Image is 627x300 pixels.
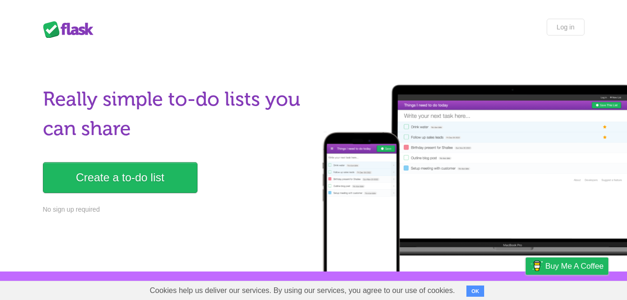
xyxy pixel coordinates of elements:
[466,286,485,297] button: OK
[545,258,604,274] span: Buy me a coffee
[530,258,543,274] img: Buy me a coffee
[43,205,308,214] p: No sign up required
[43,21,99,38] div: Flask Lists
[547,19,584,36] a: Log in
[526,257,608,275] a: Buy me a coffee
[43,85,308,143] h1: Really simple to-do lists you can share
[141,281,465,300] span: Cookies help us deliver our services. By using our services, you agree to our use of cookies.
[43,162,197,193] a: Create a to-do list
